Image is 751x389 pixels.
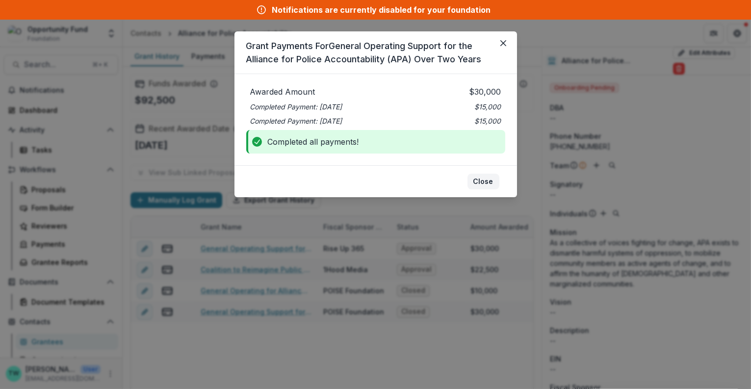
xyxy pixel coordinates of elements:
p: Awarded Amount [250,86,374,98]
i: Completed Payment: [DATE] [250,117,342,125]
i: $15,000 [475,103,501,111]
p: $30,000 [378,86,501,98]
header: Grant Payments For General Operating Support for the Alliance for Police Accountability (APA) Ove... [234,31,517,74]
button: Close [495,35,511,51]
button: Close [467,174,499,189]
div: Notifications are currently disabled for your foundation [272,4,491,16]
i: $15,000 [475,117,501,125]
div: Completed all payments! [246,130,505,154]
i: Completed Payment: [DATE] [250,103,342,111]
